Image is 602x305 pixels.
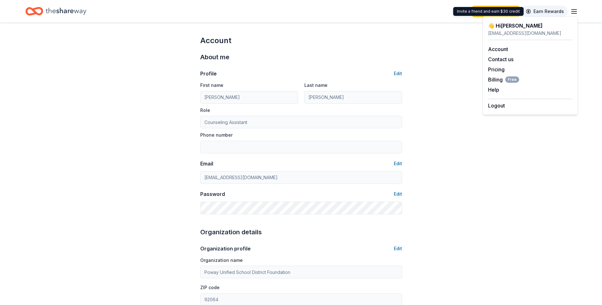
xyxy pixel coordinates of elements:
a: Home [25,4,86,19]
label: Last name [304,82,327,88]
div: Invite a friend and earn $30 credit [453,7,524,16]
button: Edit [394,70,402,77]
button: Edit [394,160,402,167]
button: Edit [394,245,402,252]
label: Phone number [200,132,233,138]
div: 👋 Hi [PERSON_NAME] [488,22,572,29]
a: Earn Rewards [522,6,568,17]
div: About me [200,52,402,62]
a: Pricing [488,66,505,73]
button: Edit [394,190,402,198]
span: Free [505,76,519,83]
label: ZIP code [200,284,220,291]
button: Help [488,86,499,94]
div: Account [200,36,402,46]
div: Organization profile [200,245,251,252]
button: Contact us [488,55,513,63]
a: Start free trial [472,6,519,17]
div: Password [200,190,225,198]
label: Role [200,107,210,114]
button: BillingFree [488,76,519,83]
label: First name [200,82,223,88]
div: Organization details [200,227,402,237]
button: Logout [488,102,505,109]
label: Organization name [200,257,243,263]
div: Profile [200,70,217,77]
div: [EMAIL_ADDRESS][DOMAIN_NAME] [488,29,572,37]
span: Billing [488,76,519,83]
div: Email [200,160,213,167]
a: Account [488,46,508,52]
